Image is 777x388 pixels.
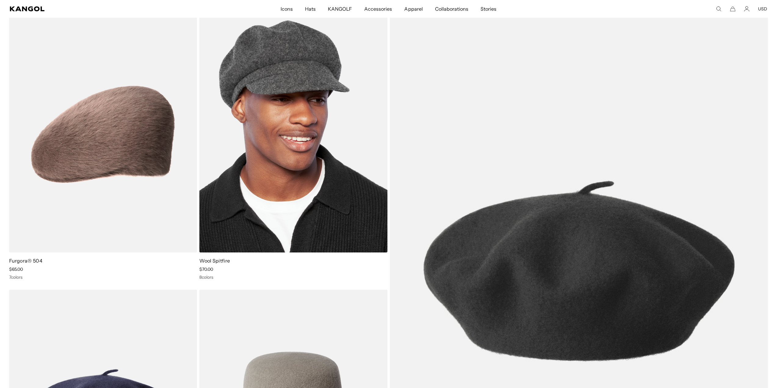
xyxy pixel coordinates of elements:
[199,274,387,280] div: 8 colors
[9,267,23,272] span: $65.00
[744,6,750,12] a: Account
[10,6,186,11] a: Kangol
[199,258,230,264] a: Wool Spitfire
[9,274,197,280] div: 7 colors
[716,6,721,12] summary: Search here
[730,6,735,12] button: Cart
[758,6,767,12] button: USD
[9,17,197,252] img: Furgora® 504
[199,17,387,252] img: Wool Spitfire
[9,258,42,264] a: Furgora® 504
[199,267,213,272] span: $70.00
